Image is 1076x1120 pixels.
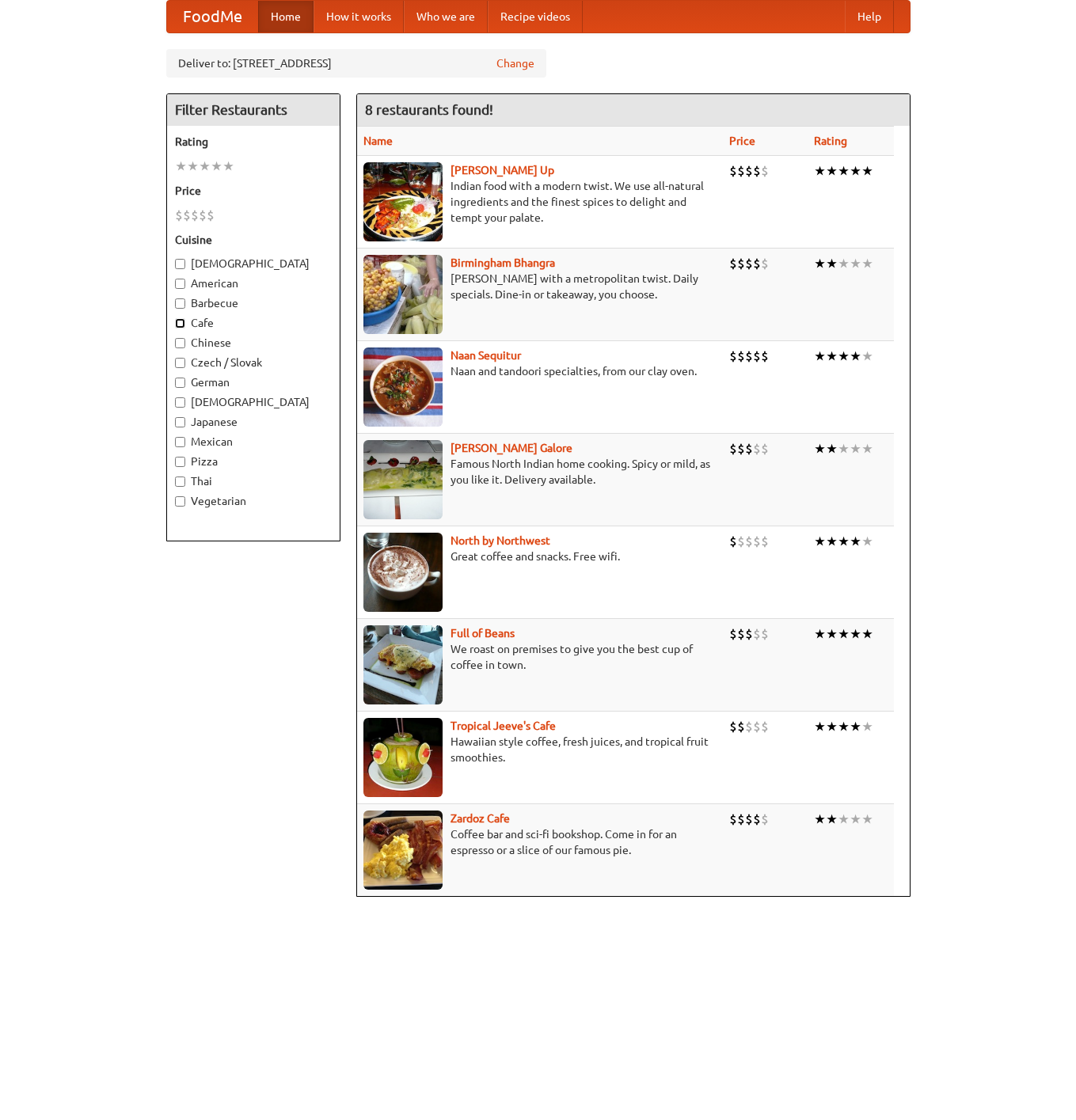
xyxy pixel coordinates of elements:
li: $ [745,718,753,735]
li: $ [729,162,737,180]
li: $ [737,347,745,365]
li: $ [729,625,737,643]
label: German [175,374,332,390]
li: $ [753,811,761,828]
li: $ [199,207,207,224]
li: ★ [211,158,222,175]
a: Home [258,1,314,32]
li: $ [745,440,753,457]
img: zardoz.jpg [363,811,443,890]
li: ★ [814,255,826,272]
li: ★ [826,625,838,643]
li: $ [761,533,769,550]
a: FoodMe [167,1,258,32]
li: ★ [838,533,850,550]
img: naansequitur.jpg [363,347,443,427]
input: Vegetarian [175,496,185,507]
li: ★ [861,162,873,180]
li: ★ [861,625,873,643]
li: $ [753,162,761,180]
li: $ [729,811,737,828]
li: ★ [861,533,873,550]
input: Chinese [175,338,185,348]
li: $ [753,255,761,272]
li: $ [761,625,769,643]
input: American [175,279,185,289]
li: $ [175,207,183,224]
li: $ [761,718,769,735]
a: Rating [814,135,847,147]
li: $ [737,533,745,550]
li: ★ [850,162,861,180]
label: Cafe [175,315,332,331]
li: $ [753,533,761,550]
label: Thai [175,473,332,489]
li: $ [191,207,199,224]
li: $ [729,255,737,272]
p: Famous North Indian home cooking. Spicy or mild, as you like it. Delivery available. [363,456,717,488]
li: $ [753,625,761,643]
li: $ [737,811,745,828]
li: ★ [850,811,861,828]
li: ★ [838,440,850,457]
label: Japanese [175,414,332,430]
li: $ [761,347,769,365]
p: [PERSON_NAME] with a metropolitan twist. Daily specials. Dine-in or takeaway, you choose. [363,271,717,302]
li: ★ [826,811,838,828]
a: Birmingham Bhangra [451,256,555,269]
p: Naan and tandoori specialties, from our clay oven. [363,363,717,379]
li: ★ [838,255,850,272]
p: Coffee bar and sci-fi bookshop. Come in for an espresso or a slice of our famous pie. [363,826,717,858]
li: ★ [850,625,861,643]
img: jeeves.jpg [363,718,443,797]
b: Full of Beans [451,627,515,640]
img: beans.jpg [363,625,443,704]
input: [DEMOGRAPHIC_DATA] [175,397,185,408]
a: Recipe videos [488,1,583,32]
p: Hawaiian style coffee, fresh juices, and tropical fruit smoothies. [363,734,717,765]
label: Pizza [175,454,332,469]
li: ★ [850,255,861,272]
li: ★ [222,158,234,175]
img: curryup.jpg [363,162,443,241]
li: $ [729,440,737,457]
li: ★ [187,158,199,175]
li: ★ [861,347,873,365]
div: Deliver to: [STREET_ADDRESS] [166,49,546,78]
a: Help [845,1,894,32]
a: North by Northwest [451,534,550,547]
p: We roast on premises to give you the best cup of coffee in town. [363,641,717,673]
li: ★ [814,440,826,457]
a: Naan Sequitur [451,349,521,362]
img: currygalore.jpg [363,440,443,519]
a: Tropical Jeeve's Cafe [451,719,556,732]
ng-pluralize: 8 restaurants found! [365,102,493,117]
input: Barbecue [175,298,185,309]
li: ★ [814,718,826,735]
li: $ [207,207,215,224]
li: $ [753,718,761,735]
input: Czech / Slovak [175,358,185,368]
li: $ [745,162,753,180]
label: [DEMOGRAPHIC_DATA] [175,256,332,271]
li: $ [761,440,769,457]
li: $ [737,718,745,735]
p: Great coffee and snacks. Free wifi. [363,549,717,564]
li: ★ [826,162,838,180]
li: ★ [814,625,826,643]
img: north.jpg [363,533,443,612]
input: [DEMOGRAPHIC_DATA] [175,259,185,269]
a: Name [363,135,393,147]
input: German [175,378,185,388]
li: $ [761,255,769,272]
li: ★ [814,162,826,180]
a: [PERSON_NAME] Galore [451,442,572,454]
li: ★ [814,533,826,550]
a: [PERSON_NAME] Up [451,164,554,177]
a: Change [496,55,534,71]
li: $ [745,255,753,272]
a: How it works [314,1,404,32]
